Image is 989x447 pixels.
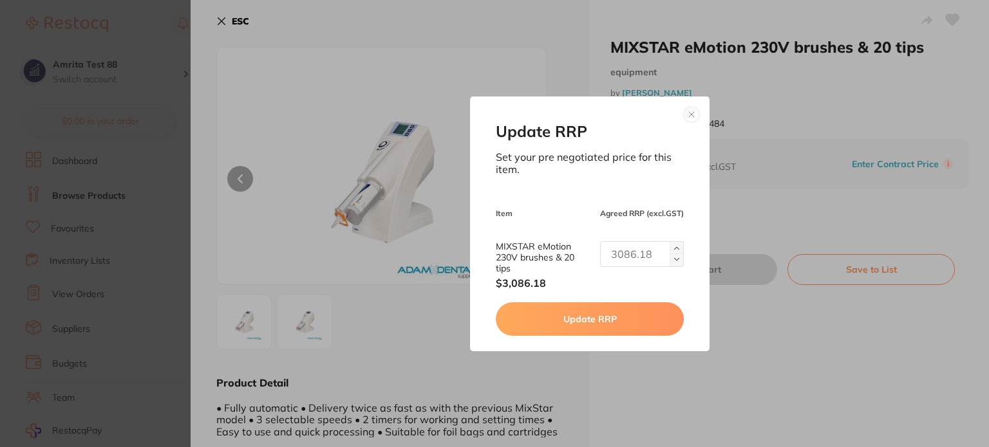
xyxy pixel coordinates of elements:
[674,257,679,262] img: upArrow.svg
[496,209,590,218] p: Item
[496,122,684,141] h1: Update RRP
[496,151,684,176] p: Set your pre negotiated price for this item.
[496,241,590,274] label: MIXSTAR eMotion 230V brushes & 20 tips
[674,246,679,251] img: upArrow.svg
[600,209,684,218] p: Agreed RRP (excl. GST )
[496,277,590,289] span: $3,086.18
[496,302,684,336] button: Update RRP
[600,241,684,267] input: 3086.18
